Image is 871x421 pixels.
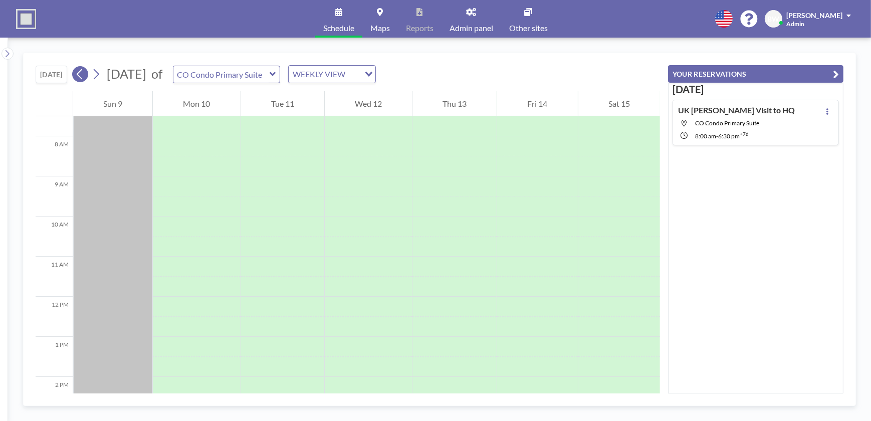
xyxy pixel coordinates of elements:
[36,257,73,297] div: 11 AM
[153,91,240,116] div: Mon 10
[36,96,73,136] div: 7 AM
[36,297,73,337] div: 12 PM
[107,66,146,81] span: [DATE]
[786,20,804,28] span: Admin
[578,91,660,116] div: Sat 15
[36,136,73,176] div: 8 AM
[768,15,780,24] span: BW
[325,91,412,116] div: Wed 12
[241,91,324,116] div: Tue 11
[406,24,433,32] span: Reports
[73,91,152,116] div: Sun 9
[173,66,270,83] input: CO Condo Primary Suite
[323,24,354,32] span: Schedule
[289,66,375,83] div: Search for option
[36,66,67,83] button: [DATE]
[450,24,493,32] span: Admin panel
[16,9,36,29] img: organization-logo
[678,105,795,115] h4: UK [PERSON_NAME] Visit to HQ
[370,24,390,32] span: Maps
[497,91,577,116] div: Fri 14
[695,132,716,140] span: 8:00 AM
[151,66,162,82] span: of
[36,337,73,377] div: 1 PM
[718,132,740,140] span: 6:30 PM
[36,176,73,217] div: 9 AM
[509,24,548,32] span: Other sites
[695,119,759,127] span: CO Condo Primary Suite
[740,131,749,137] sup: +7d
[716,132,718,140] span: -
[291,68,347,81] span: WEEKLY VIEW
[412,91,497,116] div: Thu 13
[673,83,839,96] h3: [DATE]
[668,65,843,83] button: YOUR RESERVATIONS
[36,217,73,257] div: 10 AM
[348,68,359,81] input: Search for option
[36,377,73,417] div: 2 PM
[786,11,842,20] span: [PERSON_NAME]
